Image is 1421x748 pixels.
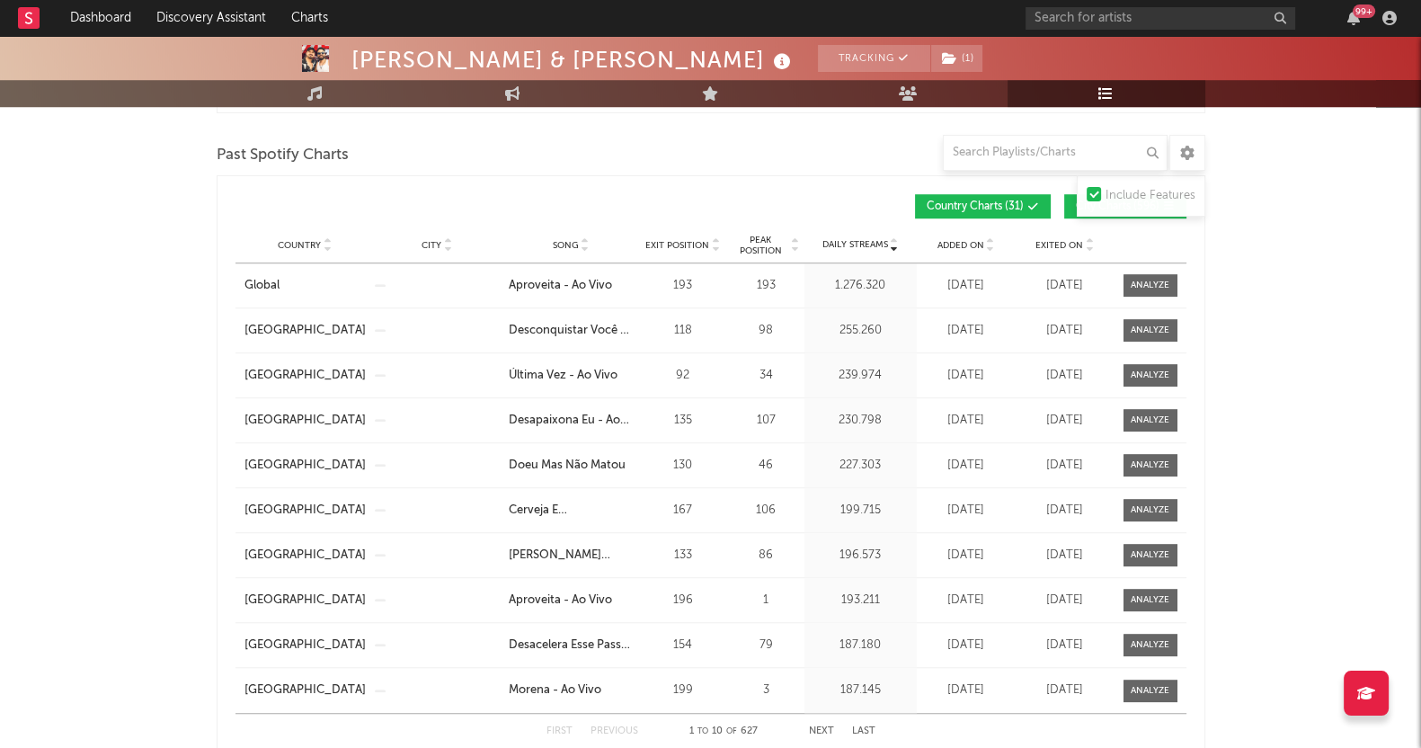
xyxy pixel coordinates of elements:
div: 3 [733,681,800,699]
span: of [726,727,737,735]
div: [DATE] [1020,367,1110,385]
div: 196.573 [809,547,912,565]
span: ( 1 ) [930,45,983,72]
a: Aproveita - Ao Vivo [509,277,634,295]
div: 1.276.320 [809,277,912,295]
div: Doeu Mas Não Matou [509,457,626,475]
div: 1 10 627 [674,721,773,743]
div: [GEOGRAPHIC_DATA] [244,322,366,340]
div: 79 [733,637,800,654]
div: [GEOGRAPHIC_DATA] [244,502,366,520]
div: 86 [733,547,800,565]
div: Morena - Ao Vivo [509,681,601,699]
span: City [422,240,441,251]
div: [DATE] [921,457,1011,475]
div: [DATE] [921,502,1011,520]
a: [PERSON_NAME] Bateu - Ao Vivo [509,547,634,565]
a: Morena - Ao Vivo [509,681,634,699]
div: 193 [643,277,724,295]
div: 187.145 [809,681,912,699]
a: Desconquistar Você - Ao Vivo [509,322,634,340]
div: 34 [733,367,800,385]
button: Previous [591,726,638,736]
span: Song [553,240,579,251]
a: Aproveita - Ao Vivo [509,592,634,610]
input: Search for artists [1026,7,1295,30]
input: Search Playlists/Charts [943,135,1168,171]
div: [DATE] [1020,502,1110,520]
span: Past Spotify Charts [217,145,349,166]
span: Exit Position [645,240,709,251]
div: Desacelera Esse Passo - Ao Vivo [509,637,634,654]
div: 118 [643,322,724,340]
div: [DATE] [921,592,1011,610]
button: (1) [931,45,982,72]
div: 92 [643,367,724,385]
span: Country [278,240,321,251]
a: Global [244,277,366,295]
div: [DATE] [921,277,1011,295]
div: 255.260 [809,322,912,340]
span: Country Charts ( 31 ) [927,201,1024,212]
a: Doeu Mas Não Matou [509,457,634,475]
span: Peak Position [733,235,789,256]
div: [GEOGRAPHIC_DATA] [244,412,366,430]
div: 239.974 [809,367,912,385]
div: Include Features [1106,185,1195,207]
div: 133 [643,547,724,565]
div: 130 [643,457,724,475]
div: [DATE] [921,547,1011,565]
a: Desapaixona Eu - Ao Vivo [509,412,634,430]
div: [DATE] [921,412,1011,430]
a: Última Vez - Ao Vivo [509,367,634,385]
div: 230.798 [809,412,912,430]
div: [DATE] [1020,277,1110,295]
span: Exited On [1035,240,1083,251]
div: [GEOGRAPHIC_DATA] [244,367,366,385]
div: [DATE] [1020,412,1110,430]
div: [PERSON_NAME] & [PERSON_NAME] [351,45,795,75]
button: Country Charts(31) [915,194,1051,218]
div: [DATE] [1020,637,1110,654]
a: Cerveja E [PERSON_NAME] Vivo [509,502,634,520]
button: City Charts(596) [1064,194,1186,218]
div: [DATE] [921,681,1011,699]
div: Última Vez - Ao Vivo [509,367,617,385]
div: 106 [733,502,800,520]
div: [DATE] [1020,681,1110,699]
a: [GEOGRAPHIC_DATA] [244,547,366,565]
a: [GEOGRAPHIC_DATA] [244,457,366,475]
div: [DATE] [1020,322,1110,340]
div: 99 + [1353,4,1375,18]
button: Last [852,726,875,736]
div: [DATE] [921,322,1011,340]
a: [GEOGRAPHIC_DATA] [244,681,366,699]
div: 199 [643,681,724,699]
div: [DATE] [921,367,1011,385]
div: 107 [733,412,800,430]
div: Global [244,277,280,295]
a: [GEOGRAPHIC_DATA] [244,592,366,610]
div: 46 [733,457,800,475]
div: 167 [643,502,724,520]
div: 98 [733,322,800,340]
div: Aproveita - Ao Vivo [509,592,612,610]
div: [DATE] [1020,457,1110,475]
button: Next [809,726,834,736]
div: 135 [643,412,724,430]
div: [DATE] [1020,547,1110,565]
div: 154 [643,637,724,654]
span: Added On [937,240,984,251]
button: Tracking [818,45,930,72]
span: to [697,727,708,735]
div: 1 [733,592,800,610]
div: 193 [733,277,800,295]
span: City Charts ( 596 ) [1076,201,1159,212]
